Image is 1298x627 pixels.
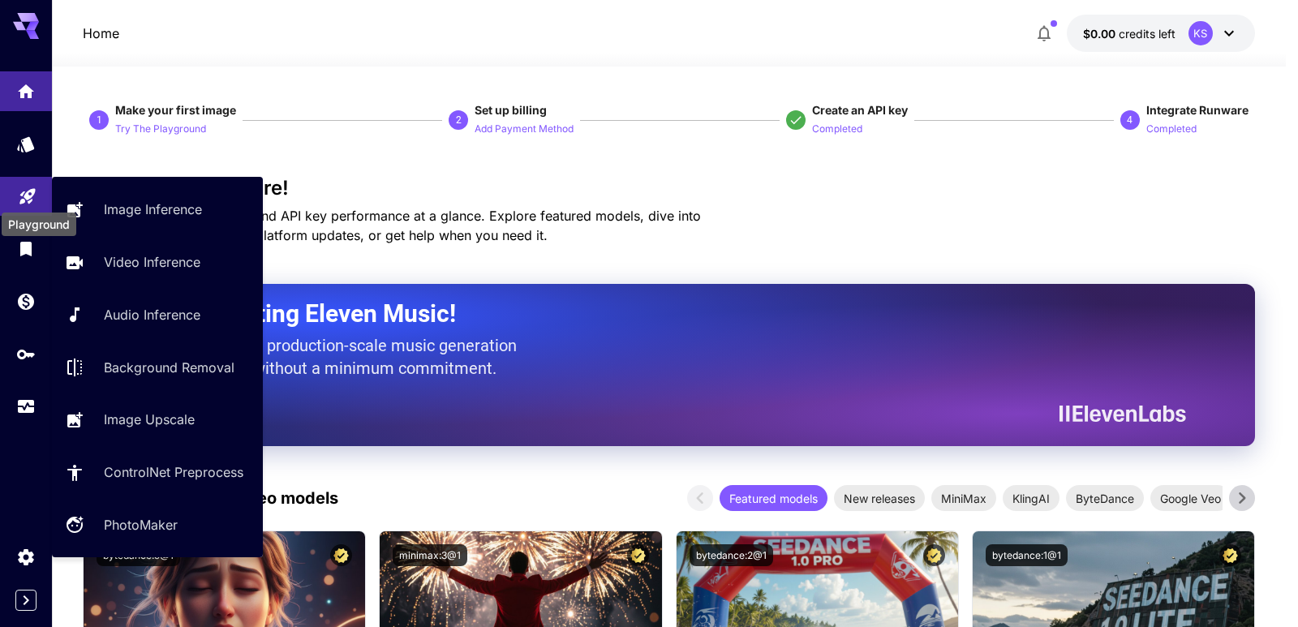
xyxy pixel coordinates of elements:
[123,334,529,380] p: The only way to get production-scale music generation from Eleven Labs without a minimum commitment.
[97,113,102,127] p: 1
[1127,113,1133,127] p: 4
[52,243,263,282] a: Video Inference
[104,462,243,482] p: ControlNet Preprocess
[104,252,200,272] p: Video Inference
[83,208,701,243] span: Check out your usage stats and API key performance at a glance. Explore featured models, dive int...
[16,397,36,417] div: Usage
[16,129,36,149] div: Models
[104,200,202,219] p: Image Inference
[16,76,36,97] div: Home
[834,490,925,507] span: New releases
[104,358,234,377] p: Background Removal
[1150,490,1231,507] span: Google Veo
[1083,25,1176,42] div: $0.00
[16,238,36,259] div: Library
[720,490,827,507] span: Featured models
[1066,490,1144,507] span: ByteDance
[812,122,862,137] p: Completed
[1219,544,1241,566] button: Certified Model – Vetted for best performance and includes a commercial license.
[15,590,37,611] button: Expand sidebar
[115,122,206,137] p: Try The Playground
[475,122,574,137] p: Add Payment Method
[456,113,462,127] p: 2
[1188,21,1213,45] div: KS
[104,515,178,535] p: PhotoMaker
[16,344,36,364] div: API Keys
[83,24,119,43] nav: breadcrumb
[812,103,908,117] span: Create an API key
[104,410,195,429] p: Image Upscale
[1119,27,1176,41] span: credits left
[1146,122,1197,137] p: Completed
[393,544,467,566] button: minimax:3@1
[83,24,119,43] p: Home
[115,103,236,117] span: Make your first image
[52,295,263,335] a: Audio Inference
[1146,103,1249,117] span: Integrate Runware
[52,400,263,440] a: Image Upscale
[931,490,996,507] span: MiniMax
[986,544,1068,566] button: bytedance:1@1
[690,544,773,566] button: bytedance:2@1
[923,544,945,566] button: Certified Model – Vetted for best performance and includes a commercial license.
[123,298,1174,329] h2: Now Supporting Eleven Music!
[2,213,76,236] div: Playground
[475,103,547,117] span: Set up billing
[1067,15,1255,52] button: $0.00
[52,453,263,492] a: ControlNet Preprocess
[52,347,263,387] a: Background Removal
[1083,27,1119,41] span: $0.00
[16,547,36,567] div: Settings
[83,177,1255,200] h3: Welcome to Runware!
[52,190,263,230] a: Image Inference
[104,305,200,324] p: Audio Inference
[330,544,352,566] button: Certified Model – Vetted for best performance and includes a commercial license.
[16,291,36,311] div: Wallet
[52,505,263,545] a: PhotoMaker
[627,544,649,566] button: Certified Model – Vetted for best performance and includes a commercial license.
[18,182,37,202] div: Playground
[1003,490,1059,507] span: KlingAI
